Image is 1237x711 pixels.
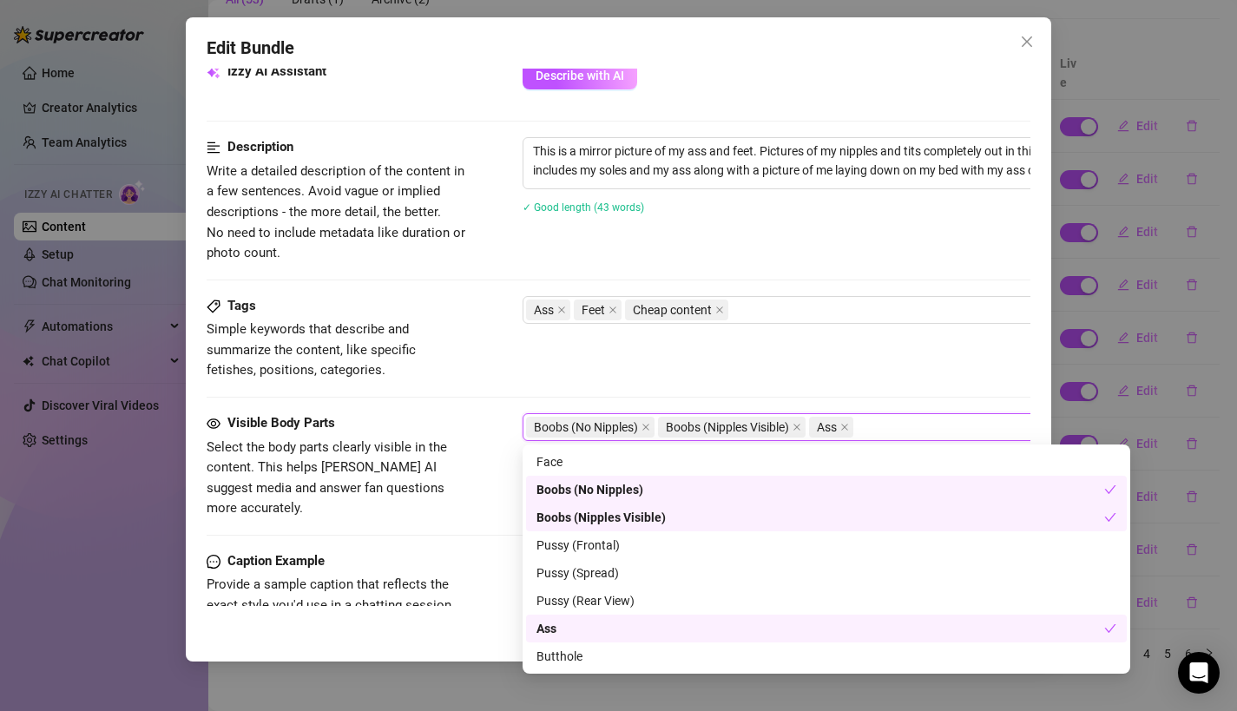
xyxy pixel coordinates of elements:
span: close [793,423,801,431]
span: Feet [582,300,605,319]
div: Ass [536,619,1104,638]
div: Face [536,452,1116,471]
strong: Visible Body Parts [227,415,335,431]
span: check [1104,511,1116,523]
div: Open Intercom Messenger [1178,652,1220,694]
span: check [1104,622,1116,635]
strong: Caption Example [227,553,325,569]
span: Boobs (No Nipples) [534,418,638,437]
div: Ass [526,615,1127,642]
span: ✓ Good length (43 words) [523,201,644,214]
span: Cheap content [633,300,712,319]
strong: Description [227,139,293,155]
strong: Tags [227,298,256,313]
span: Select the body parts clearly visible in the content. This helps [PERSON_NAME] AI suggest media a... [207,439,447,517]
span: tag [207,300,220,313]
span: Provide a sample caption that reflects the exact style you'd use in a chatting session. This is y... [207,576,459,654]
span: close [1020,35,1034,49]
div: Pussy (Rear View) [536,591,1116,610]
span: Ass [817,418,837,437]
div: Pussy (Spread) [526,559,1127,587]
div: Boobs (No Nipples) [536,480,1104,499]
span: Edit Bundle [207,35,294,62]
span: align-left [207,137,220,158]
span: close [642,423,650,431]
span: Ass [809,417,853,438]
span: message [207,551,220,572]
span: Boobs (Nipples Visible) [658,417,806,438]
strong: Izzy AI Assistant [227,63,326,79]
button: Describe with AI [523,62,637,89]
div: Pussy (Frontal) [526,531,1127,559]
span: Feet [574,300,622,320]
div: Face [526,448,1127,476]
textarea: This is a mirror picture of my ass and feet. Pictures of my nipples and tits completely out in th... [523,138,1129,183]
div: Boobs (No Nipples) [526,476,1127,504]
span: Ass [534,300,554,319]
div: Pussy (Spread) [536,563,1116,583]
div: Pussy (Rear View) [526,587,1127,615]
div: Pussy (Frontal) [536,536,1116,555]
span: Cheap content [625,300,728,320]
span: check [1104,484,1116,496]
span: close [609,306,617,314]
span: Close [1013,35,1041,49]
div: Boobs (Nipples Visible) [536,508,1104,527]
span: Boobs (No Nipples) [526,417,655,438]
span: Simple keywords that describe and summarize the content, like specific fetishes, positions, categ... [207,321,416,378]
div: Butthole [536,647,1116,666]
span: Ass [526,300,570,320]
span: Boobs (Nipples Visible) [666,418,789,437]
span: close [715,306,724,314]
button: Close [1013,28,1041,56]
span: close [840,423,849,431]
span: eye [207,417,220,431]
div: Butthole [526,642,1127,670]
span: Write a detailed description of the content in a few sentences. Avoid vague or implied descriptio... [207,163,465,260]
span: close [557,306,566,314]
div: Boobs (Nipples Visible) [526,504,1127,531]
span: Describe with AI [536,69,624,82]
